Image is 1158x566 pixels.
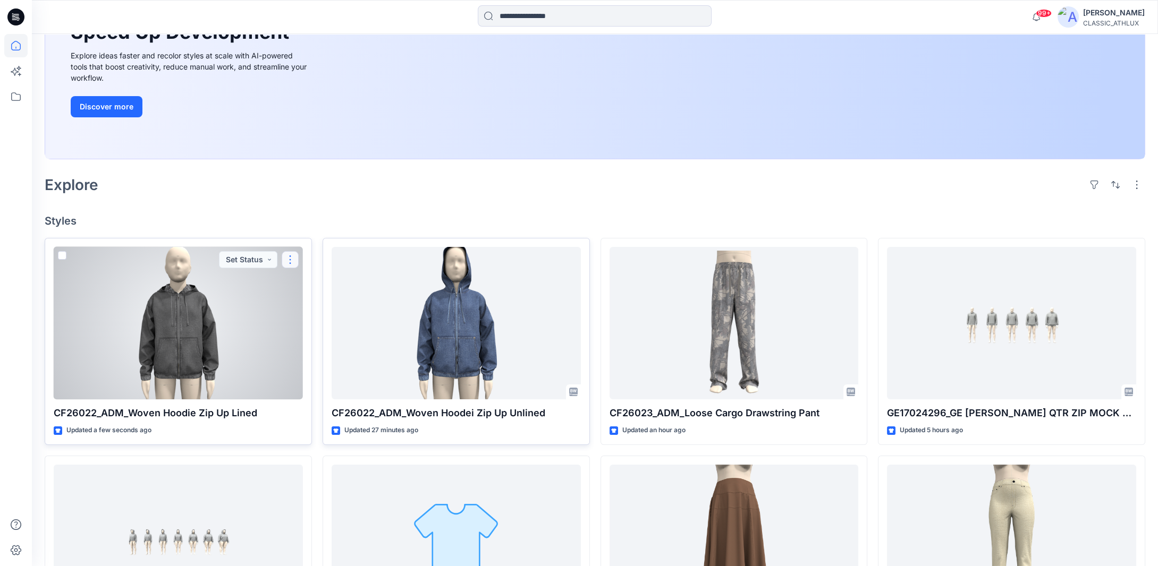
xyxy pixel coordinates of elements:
[887,247,1136,400] a: GE17024296_GE TERRY QTR ZIP MOCK NECK_Reg_Size set
[610,406,859,421] p: CF26023_ADM_Loose Cargo Drawstring Pant
[45,176,98,193] h2: Explore
[900,425,963,436] p: Updated 5 hours ago
[1083,19,1145,27] div: CLASSIC_ATHLUX
[610,247,859,400] a: CF26023_ADM_Loose Cargo Drawstring Pant
[45,215,1145,227] h4: Styles
[71,50,310,83] div: Explore ideas faster and recolor styles at scale with AI-powered tools that boost creativity, red...
[344,425,418,436] p: Updated 27 minutes ago
[622,425,686,436] p: Updated an hour ago
[887,406,1136,421] p: GE17024296_GE [PERSON_NAME] QTR ZIP MOCK NECK_Reg_Size set
[54,247,303,400] a: CF26022_ADM_Woven Hoodie Zip Up Lined
[71,96,142,117] button: Discover more
[1036,9,1052,18] span: 99+
[54,406,303,421] p: CF26022_ADM_Woven Hoodie Zip Up Lined
[71,96,310,117] a: Discover more
[1058,6,1079,28] img: avatar
[66,425,151,436] p: Updated a few seconds ago
[332,247,581,400] a: CF26022_ADM_Woven Hoodei Zip Up Unlined
[1083,6,1145,19] div: [PERSON_NAME]
[332,406,581,421] p: CF26022_ADM_Woven Hoodei Zip Up Unlined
